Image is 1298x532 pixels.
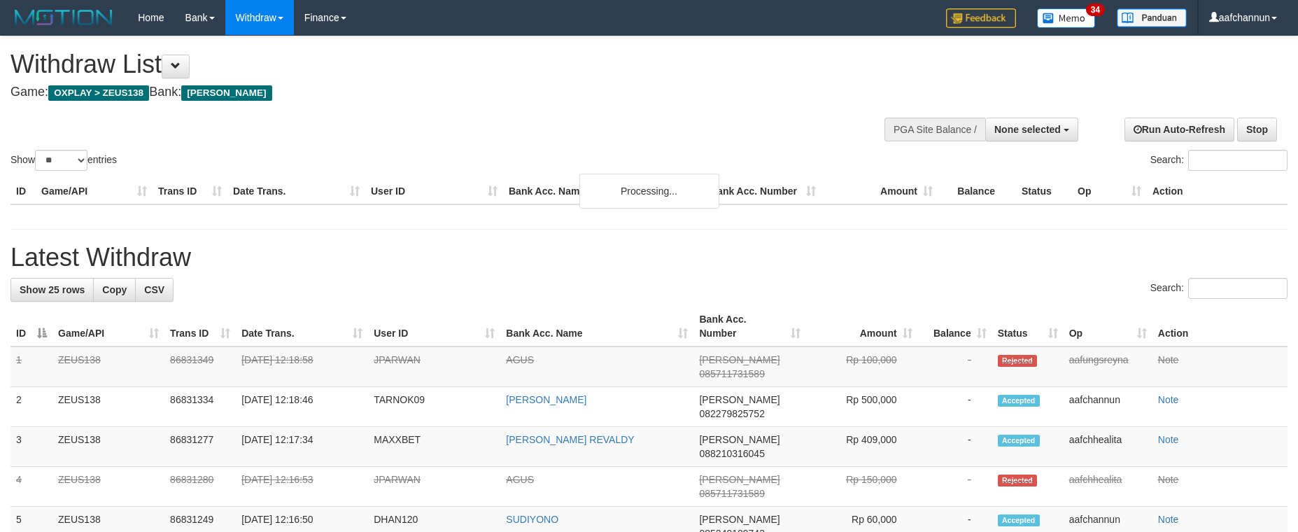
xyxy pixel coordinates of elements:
[144,284,164,295] span: CSV
[368,387,500,427] td: TARNOK09
[699,408,764,419] span: Copy 082279825752 to clipboard
[998,514,1040,526] span: Accepted
[806,307,918,346] th: Amount: activate to sort column ascending
[368,467,500,507] td: JPARWAN
[985,118,1078,141] button: None selected
[1064,387,1152,427] td: aafchannun
[10,7,117,28] img: MOTION_logo.png
[1158,354,1179,365] a: Note
[153,178,227,204] th: Trans ID
[1158,514,1179,525] a: Note
[368,346,500,387] td: JPARWAN
[699,354,779,365] span: [PERSON_NAME]
[918,467,992,507] td: -
[1072,178,1147,204] th: Op
[35,150,87,171] select: Showentries
[918,307,992,346] th: Balance: activate to sort column ascending
[52,346,164,387] td: ZEUS138
[10,178,36,204] th: ID
[164,307,236,346] th: Trans ID: activate to sort column ascending
[992,307,1064,346] th: Status: activate to sort column ascending
[1158,394,1179,405] a: Note
[693,307,805,346] th: Bank Acc. Number: activate to sort column ascending
[10,467,52,507] td: 4
[236,307,368,346] th: Date Trans.: activate to sort column ascending
[1188,278,1288,299] input: Search:
[1188,150,1288,171] input: Search:
[10,244,1288,272] h1: Latest Withdraw
[181,85,271,101] span: [PERSON_NAME]
[699,394,779,405] span: [PERSON_NAME]
[806,346,918,387] td: Rp 100,000
[998,395,1040,407] span: Accepted
[918,427,992,467] td: -
[368,427,500,467] td: MAXXBET
[506,394,586,405] a: [PERSON_NAME]
[884,118,985,141] div: PGA Site Balance /
[699,448,764,459] span: Copy 088210316045 to clipboard
[806,387,918,427] td: Rp 500,000
[500,307,693,346] th: Bank Acc. Name: activate to sort column ascending
[506,474,534,485] a: AGUS
[1237,118,1277,141] a: Stop
[10,427,52,467] td: 3
[699,434,779,445] span: [PERSON_NAME]
[10,387,52,427] td: 2
[164,427,236,467] td: 86831277
[102,284,127,295] span: Copy
[503,178,705,204] th: Bank Acc. Name
[946,8,1016,28] img: Feedback.jpg
[506,354,534,365] a: AGUS
[1124,118,1234,141] a: Run Auto-Refresh
[1064,427,1152,467] td: aafchhealita
[1016,178,1072,204] th: Status
[52,467,164,507] td: ZEUS138
[918,387,992,427] td: -
[806,427,918,467] td: Rp 409,000
[1158,434,1179,445] a: Note
[1037,8,1096,28] img: Button%20Memo.svg
[10,346,52,387] td: 1
[135,278,174,302] a: CSV
[164,467,236,507] td: 86831280
[365,178,503,204] th: User ID
[236,387,368,427] td: [DATE] 12:18:46
[1152,307,1288,346] th: Action
[1150,278,1288,299] label: Search:
[52,427,164,467] td: ZEUS138
[1117,8,1187,27] img: panduan.png
[52,307,164,346] th: Game/API: activate to sort column ascending
[994,124,1061,135] span: None selected
[918,346,992,387] td: -
[93,278,136,302] a: Copy
[1064,467,1152,507] td: aafchhealita
[227,178,365,204] th: Date Trans.
[806,467,918,507] td: Rp 150,000
[699,474,779,485] span: [PERSON_NAME]
[1150,150,1288,171] label: Search:
[506,514,558,525] a: SUDIYONO
[1064,346,1152,387] td: aafungsreyna
[10,278,94,302] a: Show 25 rows
[938,178,1016,204] th: Balance
[10,307,52,346] th: ID: activate to sort column descending
[699,368,764,379] span: Copy 085711731589 to clipboard
[164,346,236,387] td: 86831349
[36,178,153,204] th: Game/API
[699,488,764,499] span: Copy 085711731589 to clipboard
[821,178,938,204] th: Amount
[579,174,719,209] div: Processing...
[998,355,1037,367] span: Rejected
[236,427,368,467] td: [DATE] 12:17:34
[1158,474,1179,485] a: Note
[52,387,164,427] td: ZEUS138
[1147,178,1288,204] th: Action
[699,514,779,525] span: [PERSON_NAME]
[10,150,117,171] label: Show entries
[164,387,236,427] td: 86831334
[1064,307,1152,346] th: Op: activate to sort column ascending
[236,467,368,507] td: [DATE] 12:16:53
[368,307,500,346] th: User ID: activate to sort column ascending
[48,85,149,101] span: OXPLAY > ZEUS138
[1086,3,1105,16] span: 34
